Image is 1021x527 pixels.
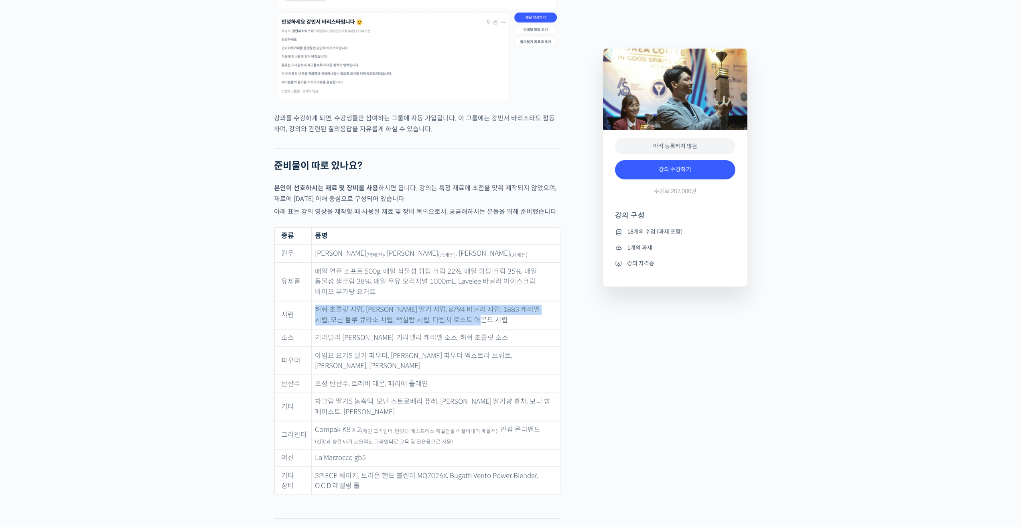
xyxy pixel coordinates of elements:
td: 매일 연유 소프트 500g, 매일 식물성 휘핑 크림 22%, 매일 휘핑 크림 35%, 매일 동물성 생크림 38%, 매일 우유 오리지널 1000mL, Lavelee 바닐라 아이... [311,262,560,301]
td: 유제품 [274,262,311,301]
td: 기타 [274,393,311,421]
p: 아래 표는 강의 영상을 제작할 때 사용된 재료 및 장비 목록으로서, 궁금해하시는 분들을 위해 준비했습니다. [274,206,560,217]
td: 원두 [274,245,311,263]
td: 차그림 딸기5 농축액, 모닌 스트로베리 퓨레, [PERSON_NAME] 딸기향 홍차, 보니 밤 페이스트, [PERSON_NAME] [311,393,560,421]
td: 머신 [274,449,311,467]
sub: (약배전) [366,252,384,258]
p: 하시면 됩니다. 강의는 특정 재료에 초점을 맞춰 제작되지 않았으며, 재료에 [DATE] 이해 중심으로 구성되어 있습니다. [274,183,560,204]
td: 3PIECE 쉐이커, 브라운 핸드 블렌더 MQ7026X, Bugatti Vento Power Blender, O.C.D 레벨링 툴 [311,467,560,494]
td: 초정 탄산수, 트레비 레몬, 페리에 플레인 [311,375,560,393]
th: 종류 [274,228,311,245]
sub: (메인 그라인더, 단맛과 에스프레소 에멀전을 이끌어내기 효율적) [361,428,497,435]
a: 설정 [104,254,154,275]
strong: 본인이 선호하시는 재료 및 장비를 사용 [274,184,378,192]
td: 아임요 요거S 딸기 파우더, [PERSON_NAME] 파우더 엑스트라 브뤼트, [PERSON_NAME], [PERSON_NAME] [311,347,560,375]
td: 기라델리 [PERSON_NAME], 기라델리 캐러멜 소스, 허쉬 초콜릿 소스 [311,329,560,347]
td: 허쉬 초콜릿 시럽, [PERSON_NAME] 딸기 시럽, 8794 바닐라 시럽, 1883 캐러멜 시럽, 모닌 블루 큐라소 시럽, 백설탕 시럽, 다빈치 로스트 아몬드 시럽 [311,301,560,329]
div: 아직 등록하지 않음 [615,138,735,155]
span: 수강료 207,000원 [654,187,696,195]
td: 탄산수 [274,375,311,393]
a: 대화 [53,254,104,275]
li: 1개의 과제 [615,243,735,252]
sub: (강배전) [510,252,528,258]
td: 파우더 [274,347,311,375]
td: 그라인더 [274,421,311,449]
td: Compak K8 x 2 , 안핌 온디멘드 [311,421,560,449]
a: 강의 수강하기 [615,160,735,179]
td: La Marzocco gb5 [311,449,560,467]
span: 홈 [25,267,30,273]
td: 시럽 [274,301,311,329]
sub: (신맛과 향을 내기 효율적인 그라인더로 교육 및 연습용으로 사용) [315,439,453,445]
sub: (중배전) [438,252,456,258]
a: 홈 [2,254,53,275]
span: 대화 [73,267,83,273]
h4: 강의 구성 [615,211,735,227]
td: 소스 [274,329,311,347]
th: 품명 [311,228,560,245]
li: 강의 자격증 [615,258,735,268]
span: 설정 [124,267,134,273]
td: 기타 장비 [274,467,311,494]
p: 강의를 수강하게 되면, 수강생들만 참여하는 그룹에 자동 가입됩니다. 이 그룹에는 강민서 바리스타도 활동하며, 강의와 관련된 질의응답을 자유롭게 하실 수 있습니다. [274,113,560,134]
li: 18개의 수업 (과제 포함) [615,227,735,237]
td: [PERSON_NAME] , [PERSON_NAME] , [PERSON_NAME] [311,245,560,263]
strong: 준비물이 따로 있나요? [274,160,362,172]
